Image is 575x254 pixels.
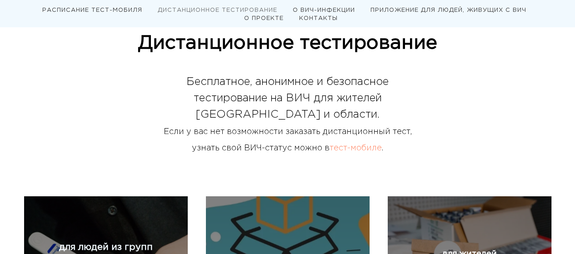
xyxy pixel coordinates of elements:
[382,144,383,152] span: .
[42,8,142,13] a: РАСПИСАНИЕ ТЕСТ-МОБИЛЯ
[186,77,389,120] span: Бесплатное, анонимное и безопасное тестирование на ВИЧ для жителей [GEOGRAPHIC_DATA] и области.
[370,8,526,13] a: ПРИЛОЖЕНИЕ ДЛЯ ЛЮДЕЙ, ЖИВУЩИХ С ВИЧ
[244,16,284,21] a: О ПРОЕКТЕ
[158,8,277,13] a: ДИСТАНЦИОННОЕ ТЕСТИРОВАНИЕ
[293,8,355,13] a: О ВИЧ-ИНФЕКЦИИ
[138,35,437,52] span: Дистанционное тестирование
[330,144,382,152] a: тест-мобиле
[164,128,412,152] span: Если у вас нет возможности заказать дистанционный тест, узнать свой ВИЧ-статус можно в
[299,16,338,21] a: КОНТАКТЫ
